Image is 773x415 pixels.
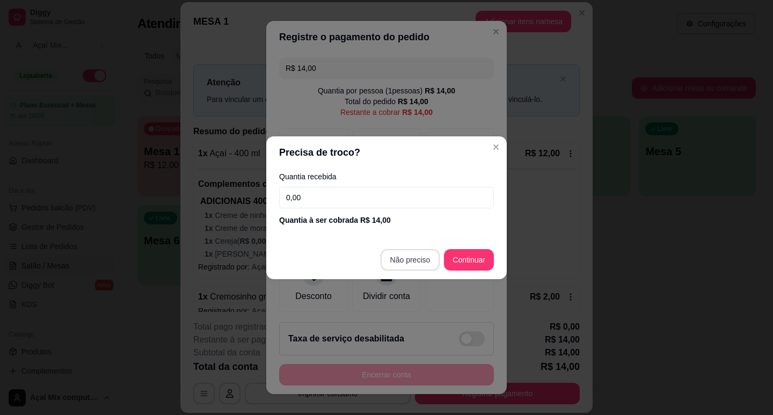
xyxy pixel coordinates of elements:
div: Quantia à ser cobrada R$ 14,00 [279,215,494,225]
button: Close [487,139,505,156]
label: Quantia recebida [279,173,494,180]
button: Continuar [444,249,494,271]
header: Precisa de troco? [266,136,507,169]
button: Não preciso [381,249,440,271]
